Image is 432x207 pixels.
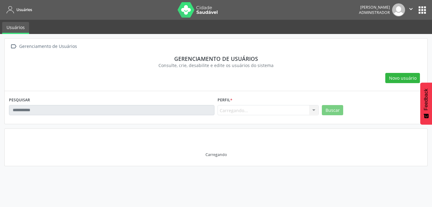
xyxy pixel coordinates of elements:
[13,55,419,62] div: Gerenciamento de usuários
[9,42,18,51] i: 
[417,5,428,15] button: apps
[18,42,78,51] div: Gerenciamento de Usuários
[322,105,343,116] button: Buscar
[16,7,32,12] span: Usuários
[392,3,405,16] img: img
[389,75,417,81] span: Novo usuário
[385,73,420,83] button: Novo usuário
[9,95,30,105] label: PESQUISAR
[405,3,417,16] button: 
[2,22,29,34] a: Usuários
[408,6,414,12] i: 
[359,10,390,15] span: Administrador
[218,95,232,105] label: Perfil
[359,5,390,10] div: [PERSON_NAME]
[423,89,429,110] span: Feedback
[205,152,227,157] div: Carregando
[4,5,32,15] a: Usuários
[420,82,432,125] button: Feedback - Mostrar pesquisa
[9,42,78,51] a:  Gerenciamento de Usuários
[13,62,419,69] div: Consulte, crie, desabilite e edite os usuários do sistema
